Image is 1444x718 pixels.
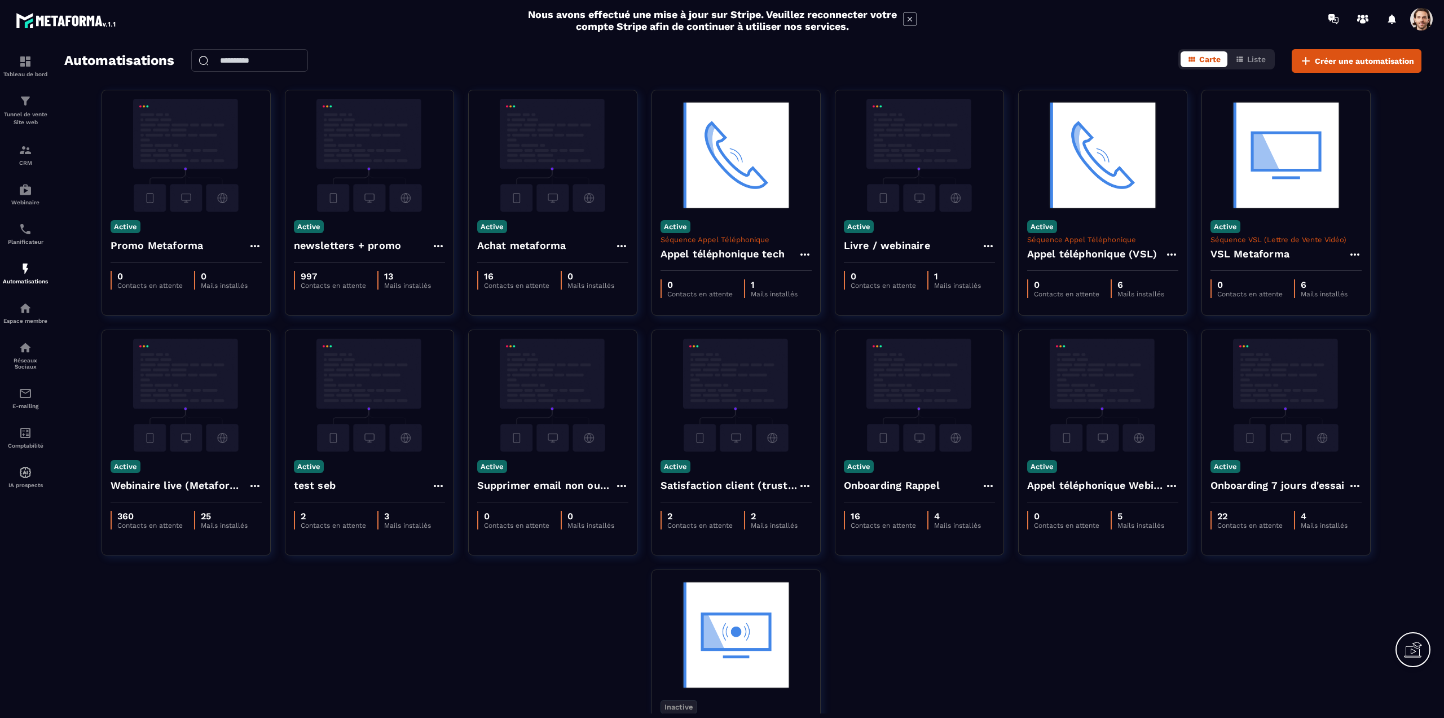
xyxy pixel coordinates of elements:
img: automations [19,466,32,479]
img: automation-background [1210,99,1362,212]
p: Contacts en attente [1217,522,1283,529]
img: automations [19,301,32,315]
img: automation-background [294,99,445,212]
h4: Appel téléphonique Webinaire live [1027,478,1165,493]
p: Mails installés [934,522,981,529]
p: 13 [384,271,431,282]
p: Mails installés [384,282,431,290]
p: Active [661,460,690,473]
p: Mails installés [201,522,248,529]
p: 0 [851,271,916,282]
img: automation-background [661,99,812,212]
span: Créer une automatisation [1315,55,1414,67]
a: formationformationTunnel de vente Site web [3,86,48,135]
h2: Automatisations [64,49,174,73]
p: Active [477,220,507,233]
p: 0 [567,511,614,522]
p: 0 [117,271,183,282]
p: 0 [484,511,549,522]
p: 3 [384,511,431,522]
p: Mails installés [384,522,431,529]
h4: Onboarding 7 jours d'essai [1210,478,1345,493]
p: Mails installés [567,282,614,290]
img: automation-background [111,99,262,212]
p: 360 [117,511,183,522]
p: 22 [1217,511,1283,522]
h4: newsletters + promo [294,238,402,253]
p: Réseaux Sociaux [3,357,48,370]
button: Liste [1229,51,1273,67]
img: scheduler [19,222,32,236]
a: schedulerschedulerPlanificateur [3,214,48,253]
img: automation-background [477,99,628,212]
p: 4 [934,511,981,522]
img: formation [19,55,32,68]
p: 6 [1117,279,1164,290]
p: Contacts en attente [301,522,366,529]
span: Carte [1199,55,1221,64]
p: 0 [1034,511,1099,522]
h4: Supprimer email non ouvert apres 60 jours [477,478,615,493]
img: automation-background [1027,339,1178,452]
a: formationformationTableau de bord [3,46,48,86]
p: Active [1027,220,1057,233]
p: Active [111,460,140,473]
p: 16 [851,511,916,522]
p: Contacts en attente [667,290,733,298]
img: automation-background [1027,99,1178,212]
p: Contacts en attente [484,282,549,290]
a: formationformationCRM [3,135,48,174]
p: 4 [1301,511,1348,522]
p: Mails installés [1117,522,1164,529]
p: 6 [1301,279,1348,290]
p: Contacts en attente [301,282,366,290]
img: automation-background [661,339,812,452]
p: 25 [201,511,248,522]
p: Contacts en attente [851,522,916,529]
h4: Promo Metaforma [111,238,204,253]
h2: Nous avons effectué une mise à jour sur Stripe. Veuillez reconnecter votre compte Stripe afin de ... [527,8,897,32]
p: Webinaire [3,199,48,205]
a: emailemailE-mailing [3,378,48,418]
a: automationsautomationsEspace membre [3,293,48,332]
p: Active [844,460,874,473]
p: Mails installés [1301,290,1348,298]
img: automation-background [661,579,812,691]
img: automations [19,183,32,196]
p: Active [1210,460,1240,473]
p: Contacts en attente [1217,290,1283,298]
p: Espace membre [3,318,48,324]
p: Active [294,460,324,473]
img: formation [19,94,32,108]
img: automation-background [294,339,445,452]
h4: Appel téléphonique tech [661,246,785,262]
h4: Achat metaforma [477,238,566,253]
p: Mails installés [201,282,248,290]
p: Mails installés [751,522,798,529]
p: CRM [3,160,48,166]
p: 2 [751,511,798,522]
p: Active [477,460,507,473]
a: automationsautomationsAutomatisations [3,253,48,293]
a: accountantaccountantComptabilité [3,418,48,457]
p: Active [1027,460,1057,473]
p: Mails installés [934,282,981,290]
span: Liste [1247,55,1266,64]
h4: Satisfaction client (trustpilot) [661,478,798,493]
h4: Onboarding Rappel [844,478,940,493]
p: 0 [1034,279,1099,290]
p: Active [844,220,874,233]
p: 1 [751,279,798,290]
p: Mails installés [751,290,798,298]
a: social-networksocial-networkRéseaux Sociaux [3,332,48,378]
p: Contacts en attente [1034,522,1099,529]
p: Comptabilité [3,443,48,449]
p: 0 [567,271,614,282]
h4: Appel téléphonique (VSL) [1027,246,1157,262]
p: 1 [934,271,981,282]
img: formation [19,143,32,157]
h4: test seb [294,478,336,493]
p: Mails installés [1301,522,1348,529]
p: E-mailing [3,403,48,409]
img: automation-background [477,339,628,452]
